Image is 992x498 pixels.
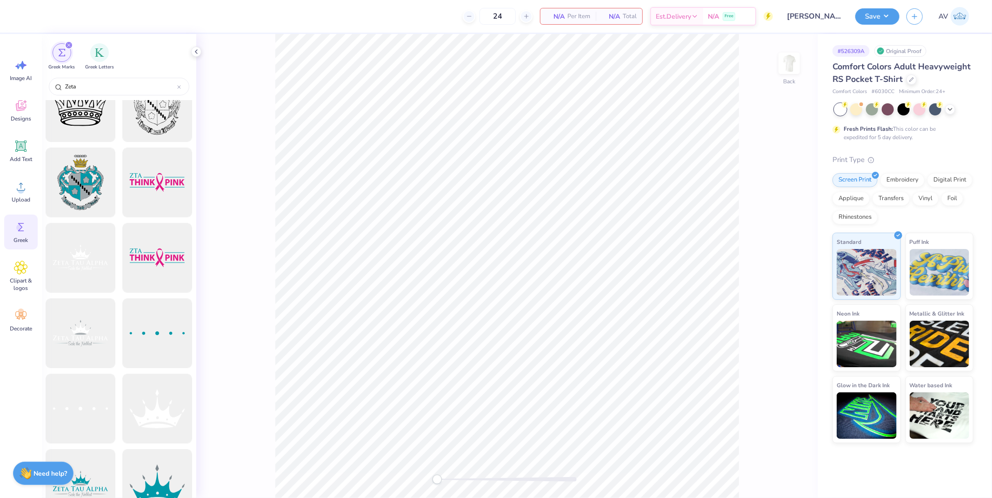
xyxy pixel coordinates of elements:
[910,321,970,367] img: Metallic & Glitter Ink
[832,192,870,206] div: Applique
[6,277,36,292] span: Clipart & logos
[927,173,972,187] div: Digital Print
[14,236,28,244] span: Greek
[934,7,973,26] a: AV
[939,11,948,22] span: AV
[601,12,620,21] span: N/A
[832,210,878,224] div: Rhinestones
[832,61,971,85] span: Comfort Colors Adult Heavyweight RS Pocket T-Shirt
[837,380,890,390] span: Glow in the Dark Ink
[832,155,973,165] div: Print Type
[479,8,516,25] input: – –
[11,115,31,122] span: Designs
[780,54,799,73] img: Back
[941,192,963,206] div: Foil
[623,12,637,21] span: Total
[837,237,861,247] span: Standard
[85,64,114,71] span: Greek Letters
[34,469,67,478] strong: Need help?
[910,249,970,296] img: Puff Ink
[783,77,795,86] div: Back
[844,125,893,133] strong: Fresh Prints Flash:
[58,49,66,56] img: Greek Marks Image
[708,12,719,21] span: N/A
[10,74,32,82] span: Image AI
[910,380,952,390] span: Water based Ink
[832,45,870,57] div: # 526309A
[48,43,75,71] button: filter button
[12,196,30,203] span: Upload
[844,125,958,141] div: This color can be expedited for 5 day delivery.
[725,13,733,20] span: Free
[880,173,925,187] div: Embroidery
[837,309,859,318] span: Neon Ink
[837,392,897,439] img: Glow in the Dark Ink
[837,321,897,367] img: Neon Ink
[951,7,969,26] img: Aargy Velasco
[48,64,75,71] span: Greek Marks
[912,192,939,206] div: Vinyl
[10,155,32,163] span: Add Text
[433,475,442,484] div: Accessibility label
[780,7,848,26] input: Untitled Design
[656,12,691,21] span: Est. Delivery
[85,43,114,71] div: filter for Greek Letters
[95,48,104,57] img: Greek Letters Image
[910,309,965,318] span: Metallic & Glitter Ink
[10,325,32,332] span: Decorate
[874,45,926,57] div: Original Proof
[567,12,590,21] span: Per Item
[85,43,114,71] button: filter button
[855,8,899,25] button: Save
[910,392,970,439] img: Water based Ink
[899,88,945,96] span: Minimum Order: 24 +
[48,43,75,71] div: filter for Greek Marks
[546,12,565,21] span: N/A
[832,88,867,96] span: Comfort Colors
[64,82,177,91] input: Try "Alpha"
[837,249,897,296] img: Standard
[832,173,878,187] div: Screen Print
[910,237,929,247] span: Puff Ink
[872,192,910,206] div: Transfers
[872,88,894,96] span: # 6030CC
